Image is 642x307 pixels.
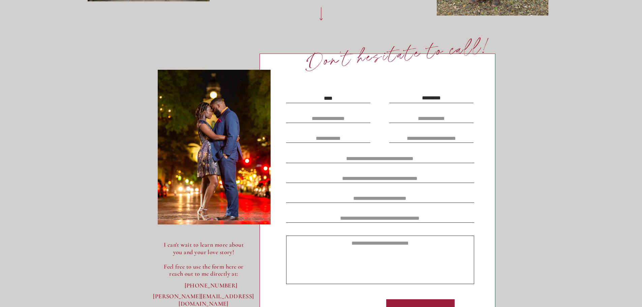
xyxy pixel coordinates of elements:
[159,241,249,278] p: I can't wait to learn more about you and your love story! Feel free to use the form here or reach...
[185,282,223,289] a: [PHONE_NUMBER]
[153,293,254,300] a: [PERSON_NAME][EMAIL_ADDRESS][DOMAIN_NAME]
[305,37,492,72] p: Don't hesitate to call!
